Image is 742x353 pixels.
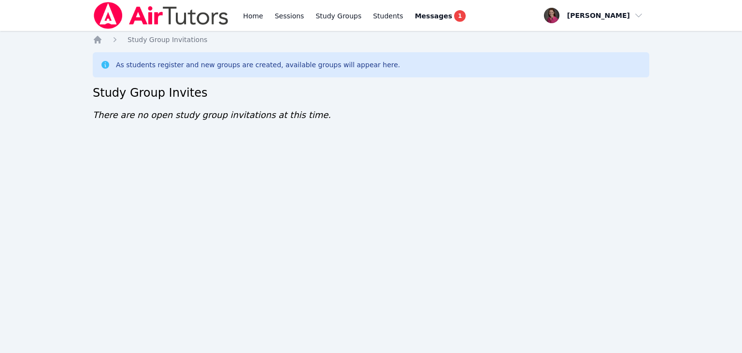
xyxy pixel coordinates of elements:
[93,35,649,44] nav: Breadcrumb
[415,11,452,21] span: Messages
[128,36,207,44] span: Study Group Invitations
[93,85,649,101] h2: Study Group Invites
[93,2,229,29] img: Air Tutors
[116,60,400,70] div: As students register and new groups are created, available groups will appear here.
[454,10,466,22] span: 1
[128,35,207,44] a: Study Group Invitations
[93,110,331,120] span: There are no open study group invitations at this time.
